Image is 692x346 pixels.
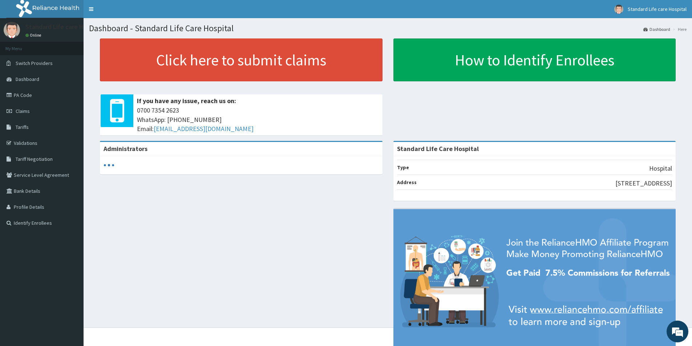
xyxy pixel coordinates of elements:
[397,144,479,153] strong: Standard Life Care Hospital
[16,156,53,162] span: Tariff Negotiation
[137,106,379,134] span: 0700 7354 2623 WhatsApp: [PHONE_NUMBER] Email:
[89,24,687,33] h1: Dashboard - Standard Life Care Hospital
[104,160,114,171] svg: audio-loading
[671,26,687,32] li: Here
[643,26,670,32] a: Dashboard
[397,164,409,171] b: Type
[16,60,53,66] span: Switch Providers
[100,38,383,81] a: Click here to submit claims
[104,144,147,153] b: Administrators
[154,125,254,133] a: [EMAIL_ADDRESS][DOMAIN_NAME]
[628,6,687,12] span: Standard Life care Hospital
[614,5,623,14] img: User Image
[615,179,672,188] p: [STREET_ADDRESS]
[16,124,29,130] span: Tariffs
[25,24,103,30] p: Standard Life care Hospital
[16,76,39,82] span: Dashboard
[16,108,30,114] span: Claims
[649,164,672,173] p: Hospital
[137,97,236,105] b: If you have any issue, reach us on:
[393,38,676,81] a: How to Identify Enrollees
[4,22,20,38] img: User Image
[25,33,43,38] a: Online
[397,179,417,186] b: Address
